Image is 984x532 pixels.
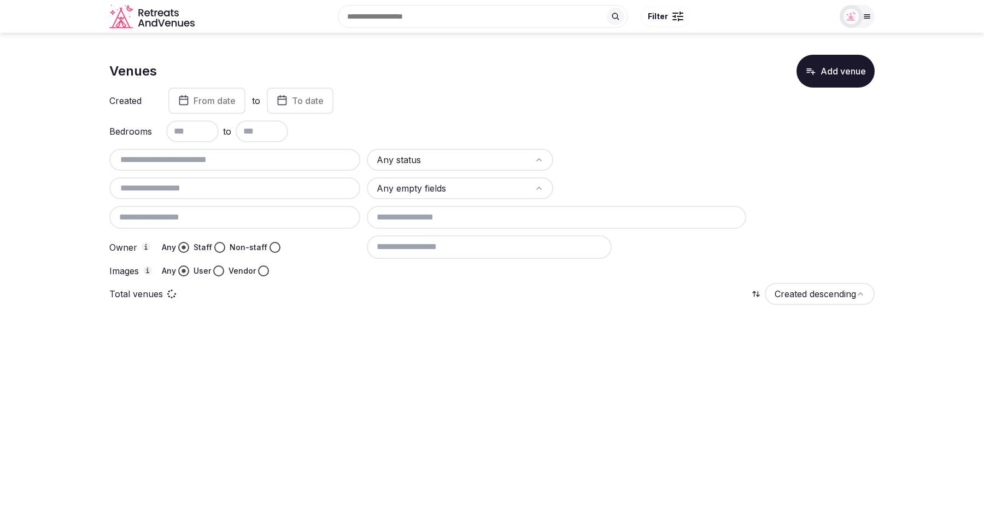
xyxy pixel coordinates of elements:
label: to [252,95,260,107]
span: To date [292,95,324,106]
h1: Venues [109,62,157,80]
label: Any [162,242,176,253]
label: Vendor [229,265,256,276]
a: Visit the homepage [109,4,197,29]
button: From date [168,88,245,114]
span: Filter [648,11,668,22]
label: User [194,265,211,276]
label: Any [162,265,176,276]
label: Bedrooms [109,127,153,136]
label: Images [109,266,153,276]
label: Non-staff [230,242,267,253]
button: Owner [142,242,150,251]
span: to [223,125,231,138]
svg: Retreats and Venues company logo [109,4,197,29]
label: Owner [109,242,153,252]
p: Total venues [109,288,163,300]
img: Matt Grant Oakes [844,9,859,24]
button: Images [143,266,152,275]
label: Created [109,96,153,105]
label: Staff [194,242,212,253]
button: To date [267,88,333,114]
span: From date [194,95,236,106]
button: Add venue [796,55,875,88]
button: Filter [641,6,690,27]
